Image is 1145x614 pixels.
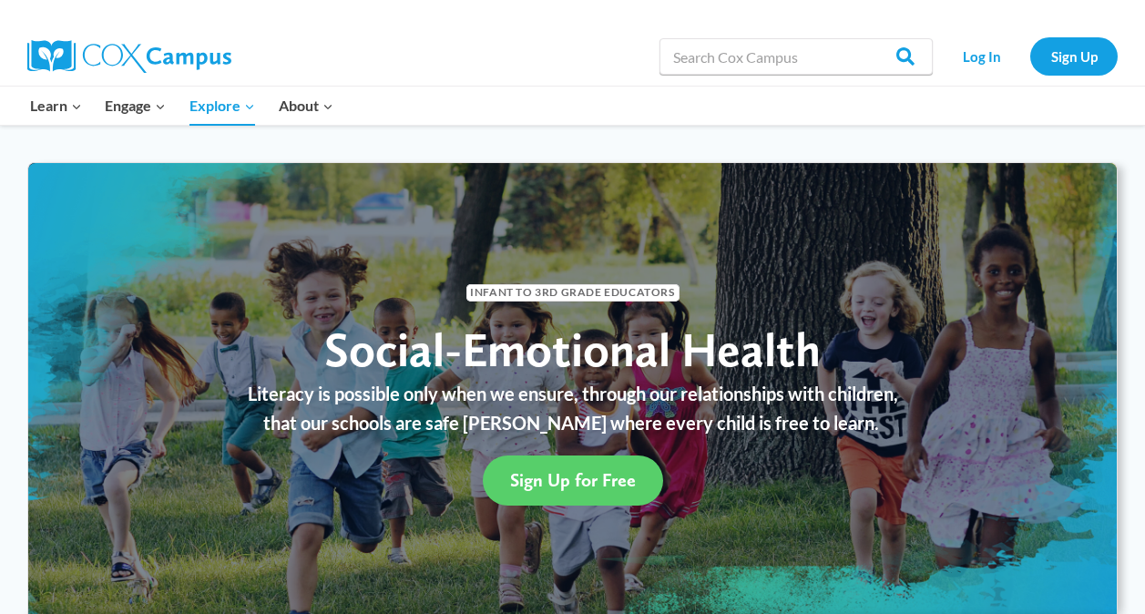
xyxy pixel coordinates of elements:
[189,94,255,118] span: Explore
[942,37,1118,75] nav: Secondary Navigation
[659,38,933,75] input: Search Cox Campus
[30,94,82,118] span: Learn
[105,94,166,118] span: Engage
[248,383,898,404] span: Literacy is possible only when we ensure, through our relationships with children,
[324,321,821,378] span: Social-Emotional Health
[1030,37,1118,75] a: Sign Up
[510,469,636,491] span: Sign Up for Free
[466,284,680,302] span: Infant to 3rd Grade Educators
[279,94,333,118] span: About
[942,37,1021,75] a: Log In
[18,87,344,125] nav: Primary Navigation
[483,455,663,506] a: Sign Up for Free
[263,412,879,434] span: that our schools are safe [PERSON_NAME] where every child is free to learn.
[27,40,231,73] img: Cox Campus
